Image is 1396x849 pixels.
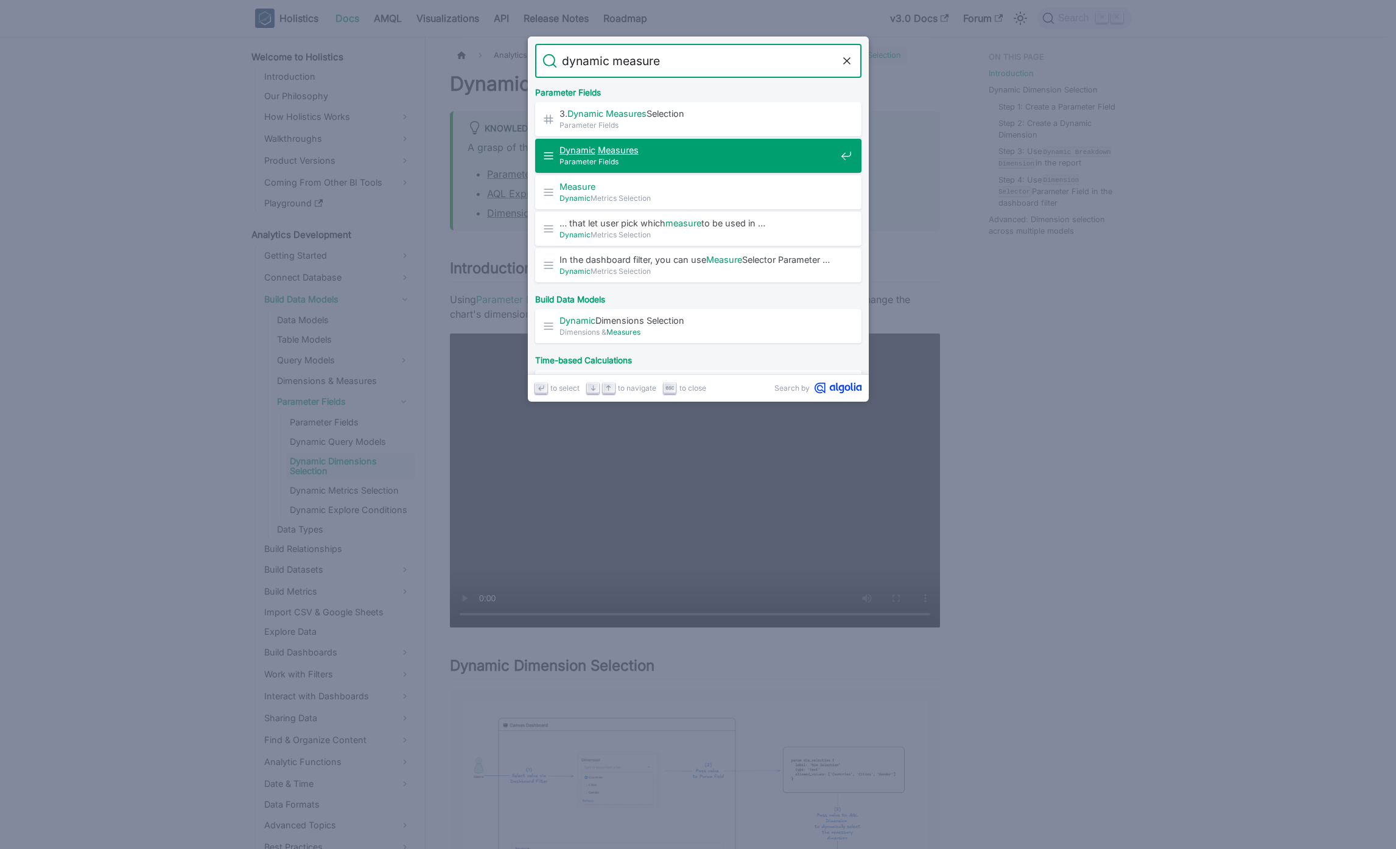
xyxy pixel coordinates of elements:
a: … level does not affect thismeasure. However, if created_ …Compare Between Periods [535,370,861,404]
a: Search byAlgolia [774,382,861,394]
span: Search by [774,382,810,394]
a: DynamicDimensions SelectionDimensions &Measures [535,309,861,343]
span: Dimensions & [559,326,836,338]
a: … that let user pick whichmeasureto be used in …DynamicMetrics Selection [535,212,861,246]
span: … that let user pick which to be used in … [559,217,836,229]
svg: Algolia [815,382,861,394]
mark: Dynamic [559,267,591,276]
mark: Measure [706,254,742,265]
mark: Dynamic [559,230,591,239]
mark: Dynamic [559,194,591,203]
mark: measure [665,218,701,228]
div: Time-based Calculations [533,346,864,370]
span: 3. Selection​ [559,108,836,119]
svg: Arrow up [604,383,613,393]
div: Build Data Models [533,285,864,309]
a: Dynamic MeasuresParameter Fields [535,139,861,173]
span: Parameter Fields [559,156,836,167]
span: Dimensions Selection [559,315,836,326]
a: MeasureDynamicMetrics Selection [535,175,861,209]
mark: Measures [598,145,639,155]
a: 3.Dynamic MeasuresSelection​Parameter Fields [535,102,861,136]
span: to close [679,382,706,394]
span: Metrics Selection [559,229,836,240]
span: Metrics Selection [559,265,836,277]
mark: Dynamic [567,108,603,119]
svg: Enter key [536,383,545,393]
span: Parameter Fields [559,119,836,131]
span: In the dashboard filter, you can use Selector Parameter … [559,254,836,265]
div: Parameter Fields [533,78,864,102]
mark: Measures [606,108,647,119]
input: Search docs [557,44,840,78]
span: to select [550,382,580,394]
mark: Dynamic [559,145,595,155]
button: Clear the query [840,54,854,68]
mark: Dynamic [559,315,595,326]
span: Metrics Selection [559,192,836,204]
mark: Measures [606,327,640,337]
a: In the dashboard filter, you can useMeasureSelector Parameter …DynamicMetrics Selection [535,248,861,282]
mark: Measure [559,181,595,192]
span: to navigate [618,382,656,394]
svg: Arrow down [589,383,598,393]
svg: Escape key [665,383,675,393]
